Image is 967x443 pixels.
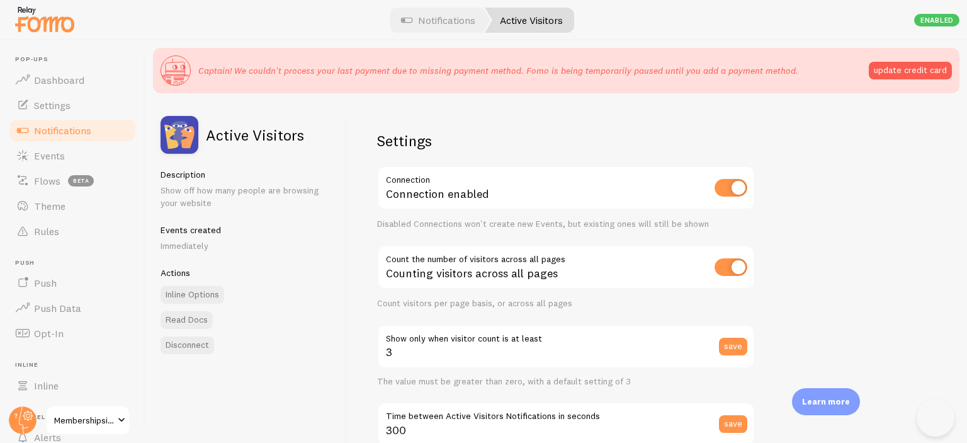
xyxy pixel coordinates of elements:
[15,259,137,267] span: Push
[161,169,331,180] h5: Description
[34,277,57,289] span: Push
[8,193,137,219] a: Theme
[34,149,65,162] span: Events
[377,376,755,388] div: The value must be greater than zero, with a default setting of 3
[34,175,60,187] span: Flows
[15,55,137,64] span: Pop-ups
[8,373,137,398] a: Inline
[161,267,331,279] h5: Actions
[161,116,198,154] img: fomo_icons_pageviews.svg
[198,64,798,77] p: Captain! We couldn't process your last payment due to missing payment method. Fomo is being tempo...
[8,143,137,168] a: Events
[8,168,137,193] a: Flows beta
[68,175,94,187] span: beta
[8,296,137,321] a: Push Data
[161,239,331,252] p: Immediately
[719,415,747,433] button: save
[869,62,952,79] button: update credit card
[34,124,91,137] span: Notifications
[802,396,850,408] p: Learn more
[792,388,860,415] div: Learn more
[917,399,954,437] iframe: Help Scout Beacon - Open
[161,184,331,209] p: Show off how many people are browsing your website
[34,327,64,340] span: Opt-In
[377,298,755,309] div: Count visitors per page basis, or across all pages
[34,379,59,392] span: Inline
[161,224,331,236] h5: Events created
[54,413,114,428] span: Membershipsitechallenge (finaltest)
[377,245,755,291] div: Counting visitors across all pages
[34,302,81,314] span: Push Data
[34,74,84,86] span: Dashboard
[8,219,137,244] a: Rules
[377,219,755,230] div: Disabled Connections won't create new Events, but existing ones will still be shown
[377,402,755,423] label: Time between Active Visitors Notifications in seconds
[377,325,755,346] label: Show only when visitor count is at least
[377,131,755,151] h2: Settings
[8,270,137,296] a: Push
[8,67,137,93] a: Dashboard
[206,127,304,142] h2: Active Visitors
[377,166,755,212] div: Connection enabled
[34,99,71,112] span: Settings
[45,405,130,435] a: Membershipsitechallenge (finaltest)
[15,361,137,369] span: Inline
[8,93,137,118] a: Settings
[377,325,755,369] input: 3
[161,311,213,329] a: Read Docs
[161,337,214,354] button: Disconnect
[8,118,137,143] a: Notifications
[34,225,59,238] span: Rules
[8,321,137,346] a: Opt-In
[161,286,224,304] a: Inline Options
[34,200,65,212] span: Theme
[719,338,747,355] button: save
[13,3,76,35] img: fomo-relay-logo-orange.svg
